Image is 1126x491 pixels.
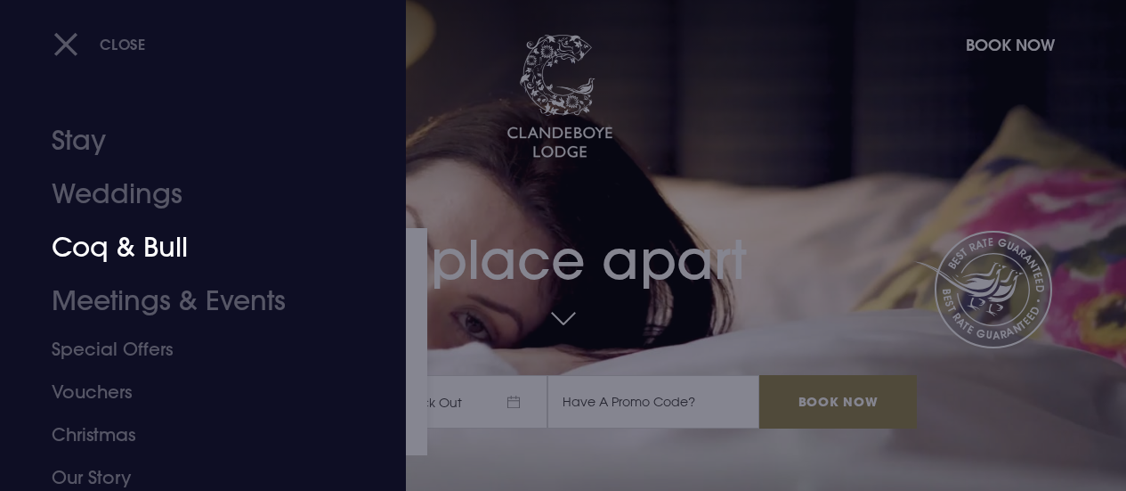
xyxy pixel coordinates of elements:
[52,114,330,168] a: Stay
[52,274,330,328] a: Meetings & Events
[53,26,146,62] button: Close
[52,168,330,221] a: Weddings
[52,221,330,274] a: Coq & Bull
[52,413,330,456] a: Christmas
[100,35,146,53] span: Close
[52,371,330,413] a: Vouchers
[52,328,330,371] a: Special Offers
